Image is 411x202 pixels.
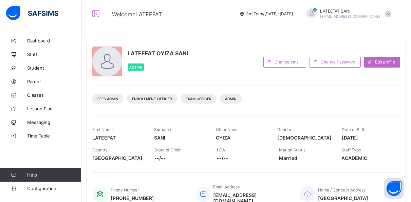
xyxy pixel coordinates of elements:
span: [DEMOGRAPHIC_DATA] [277,135,332,141]
span: First Name [92,127,113,132]
span: Change Password [321,59,355,65]
span: Marital Status [279,147,305,152]
span: Time Table [27,133,81,139]
span: OYIZA [216,135,267,141]
span: Gender [277,127,291,132]
span: SANI [154,135,206,141]
span: Married [279,155,331,161]
span: Date of Birth [342,127,366,132]
span: Active [129,65,142,69]
span: --/-- [154,155,206,161]
span: [GEOGRAPHIC_DATA] [318,195,368,201]
span: Help [27,172,81,178]
span: Admin [225,97,237,101]
span: Staff Type [341,147,361,152]
span: Enrollment Officer [132,97,172,101]
span: Staff [27,52,81,57]
span: Messaging [27,120,81,125]
span: Phone Number [111,187,139,192]
span: Parent [27,79,81,84]
span: LGA [217,147,225,152]
span: Country [92,147,108,152]
span: session/term information [239,11,293,16]
span: Exam Officer [186,97,211,101]
span: LATEEFAT SANI [320,8,380,14]
span: LATEEFAT [92,135,144,141]
span: Configuration [27,186,81,191]
span: Student [27,65,81,71]
span: ACADEMIC [341,155,393,161]
span: Classes [27,92,81,98]
span: State of Origin [154,147,182,152]
button: Open asap [384,178,404,199]
span: Change email [275,59,301,65]
span: [PHONE_NUMBER] [111,195,154,201]
span: Email Address [213,184,240,189]
span: [GEOGRAPHIC_DATA] [92,155,144,161]
span: --/-- [217,155,269,161]
span: Edit profile [375,59,395,65]
span: Home / Contract Address [318,187,366,192]
span: Fees Admin [97,97,118,101]
span: [EMAIL_ADDRESS][DOMAIN_NAME] [320,14,380,18]
span: Dashboard [27,38,81,43]
span: LATEEFAT OYIZA SANI [128,50,188,57]
div: LATEEFATSANI [300,8,395,19]
span: Surname [154,127,171,132]
span: [DATE] [342,135,393,141]
img: safsims [6,6,58,20]
span: Other Name [216,127,239,132]
span: Lesson Plan [27,106,81,111]
span: Welcome LATEEFAT [112,11,162,18]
